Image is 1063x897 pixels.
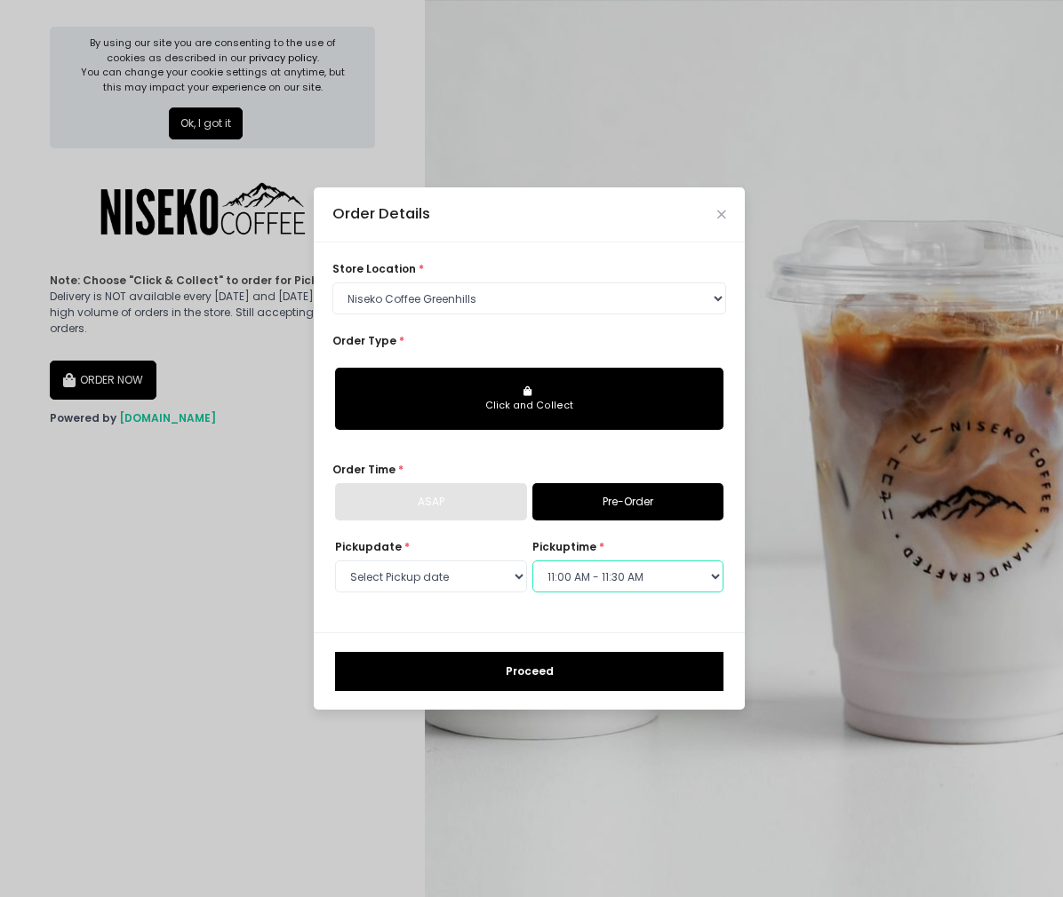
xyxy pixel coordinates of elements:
[332,333,396,348] span: Order Type
[335,368,723,430] button: Click and Collect
[347,399,712,413] div: Click and Collect
[532,483,724,520] a: Pre-Order
[335,539,402,554] span: Pickup date
[335,652,723,691] button: Proceed
[532,539,596,554] span: pickup time
[717,210,726,219] button: Close
[332,261,416,276] span: store location
[332,462,396,477] span: Order Time
[332,203,430,226] div: Order Details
